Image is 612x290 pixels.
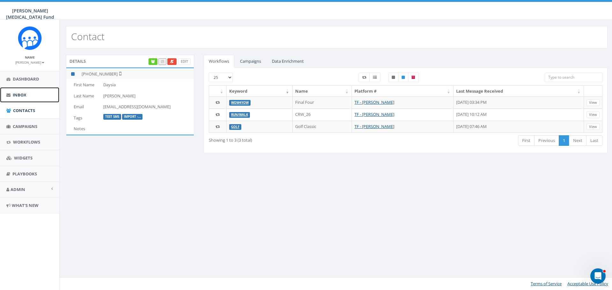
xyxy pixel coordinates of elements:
[204,55,234,68] a: Workflows
[586,124,600,130] a: View
[209,135,367,143] div: Showing 1 to 3 (3 total)
[101,90,194,102] td: [PERSON_NAME]
[12,171,37,177] span: Playbooks
[293,109,352,121] td: CRW_26
[71,72,75,76] i: This phone number is subscribed and will receive texts.
[66,123,101,134] td: Notes
[13,139,40,145] span: Workflows
[13,92,26,98] span: Inbox
[13,108,35,113] span: Contacts
[231,125,239,129] a: Golf
[398,73,408,82] label: Published
[293,86,352,97] th: Name: activate to sort column ascending
[569,135,586,146] a: Next
[454,109,584,121] td: [DATE] 10:12 AM
[11,187,25,192] span: Admin
[354,111,394,117] a: TF - [PERSON_NAME]
[352,86,454,97] th: Platform #: activate to sort column ascending
[590,268,606,284] iframe: Intercom live chat
[18,26,42,50] img: Rally_Corp_Logo_1.png
[25,55,35,60] small: Name
[359,73,370,82] label: Workflow
[454,121,584,133] td: [DATE] 07:46 AM
[209,86,227,97] th: : activate to sort column ascending
[267,55,309,68] a: Data Enrichment
[14,155,33,161] span: Widgets
[354,124,394,129] a: TF - [PERSON_NAME]
[13,124,37,129] span: Campaigns
[66,79,101,90] td: First Name
[101,79,194,90] td: Daysia
[567,281,608,286] a: Acceptable Use Policy
[167,58,177,65] a: Opt Out Contact
[369,73,380,82] label: Menu
[388,73,398,82] label: Unpublished
[531,281,562,286] a: Terms of Service
[122,114,143,120] label: Import - 06/11/2024
[293,121,352,133] td: Golf Classic
[118,71,121,76] i: Not Validated
[15,60,44,65] small: [PERSON_NAME]
[149,58,157,65] a: Enrich Contact
[454,96,584,109] td: [DATE] 03:34 PM
[231,113,248,117] a: RUN/WALK
[13,76,39,82] span: Dashboard
[408,73,419,82] label: Archived
[454,86,584,97] th: Last Message Received: activate to sort column ascending
[66,90,101,102] td: Last Name
[101,101,194,112] td: [EMAIL_ADDRESS][DOMAIN_NAME]
[71,31,105,42] h2: Contact
[178,58,191,65] a: Edit
[354,99,394,105] a: TF - [PERSON_NAME]
[231,101,249,105] a: Wow4Yow
[293,96,352,109] td: Final Four
[12,202,39,208] span: What's New
[559,135,569,146] a: 1
[6,8,54,20] span: [PERSON_NAME] [MEDICAL_DATA] Fund
[545,73,602,82] input: Type to search
[161,59,164,64] span: Call this contact by routing a call through the phone number listed in your profile.
[586,111,600,118] a: View
[586,135,602,146] a: Last
[534,135,559,146] a: Previous
[235,55,266,68] a: Campaigns
[66,112,101,124] td: Tags
[227,86,293,97] th: Keyword: activate to sort column ascending
[15,59,44,65] a: [PERSON_NAME]
[586,99,600,106] a: View
[518,135,535,146] a: First
[66,101,101,112] td: Email
[79,68,194,79] td: [PHONE_NUMBER]
[103,114,121,120] label: Test SMS
[66,55,194,67] div: Details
